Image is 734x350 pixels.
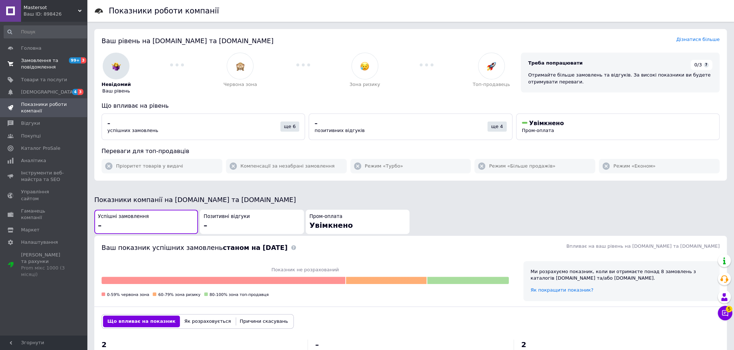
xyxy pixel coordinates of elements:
[107,292,149,297] span: 0-59% червона зона
[350,81,380,88] span: Зона ризику
[200,210,304,234] button: Позитивні відгуки–
[210,292,269,297] span: 80-100% зона топ-продавця
[21,189,67,202] span: Управління сайтом
[98,213,149,220] span: Успішні замовлення
[487,62,496,71] img: :rocket:
[81,57,87,63] span: 3
[107,128,158,133] span: успішних замовлень
[102,88,130,94] span: Ваш рівень
[72,89,78,95] span: 4
[21,252,67,278] span: [PERSON_NAME] та рахунки
[102,81,131,88] span: Невідомий
[158,292,200,297] span: 60-79% зона ризику
[24,4,78,11] span: Mastersot
[529,120,564,127] span: Увімкнено
[528,60,582,66] span: Треба попрацювати
[21,133,41,139] span: Покупці
[223,244,287,251] b: станом на [DATE]
[309,213,342,220] span: Пром-оплата
[240,163,335,169] span: Компенсації за незабрані замовлення
[24,11,87,17] div: Ваш ID: 898426
[489,163,555,169] span: Режим «Більше продажів»
[521,340,526,349] span: 2
[566,243,719,249] span: Впливає на ваш рівень на [DOMAIN_NAME] та [DOMAIN_NAME]
[522,128,554,133] span: Пром-оплата
[21,57,67,70] span: Замовлення та повідомлення
[203,213,250,220] span: Позитивні відгуки
[203,221,207,230] span: –
[109,7,219,15] h1: Показники роботи компанії
[306,210,409,234] button: Пром-оплатаУвімкнено
[365,163,403,169] span: Режим «Турбо»
[676,37,719,42] a: Дізнатися більше
[531,268,712,281] div: Ми розрахуємо показник, коли ви отримаєте понад 8 замовлень з каталогів [DOMAIN_NAME] та/або [DOM...
[102,244,288,251] span: Ваш показник успішних замовлень
[21,157,46,164] span: Аналітика
[98,221,102,230] span: –
[94,196,296,203] span: Показники компанії на [DOMAIN_NAME] та [DOMAIN_NAME]
[21,265,67,278] div: Prom мікс 1000 (3 місяці)
[94,210,198,234] button: Успішні замовлення–
[726,304,732,311] span: 5
[314,120,317,127] span: –
[236,62,245,71] img: :see_no_evil:
[487,122,507,132] div: ще 4
[21,239,58,246] span: Налаштування
[516,114,719,140] button: УвімкненоПром-оплата
[78,89,83,95] span: 3
[235,316,292,327] button: Причини скасувань
[69,57,81,63] span: 99+
[102,37,273,45] span: Ваш рівень на [DOMAIN_NAME] та [DOMAIN_NAME]
[473,81,510,88] span: Топ-продавець
[21,227,40,233] span: Маркет
[21,77,67,83] span: Товари та послуги
[21,145,60,152] span: Каталог ProSale
[315,340,319,349] span: –
[4,25,92,38] input: Пошук
[704,62,709,67] span: ?
[528,72,712,85] div: Отримайте більше замовлень та відгуків. За високі показники ви будете отримувати переваги.
[103,316,180,327] button: Що впливає на показник
[718,306,732,320] button: Чат з покупцем5
[107,120,110,127] span: –
[21,170,67,183] span: Інструменти веб-майстра та SEO
[21,208,67,221] span: Гаманець компанії
[116,163,183,169] span: Пріоритет товарів у видачі
[613,163,655,169] span: Режим «Економ»
[21,101,67,114] span: Показники роботи компанії
[531,287,593,293] a: Як покращити показник?
[102,102,169,109] span: Що впливає на рівень
[102,267,509,273] span: Показник не розрахований
[21,120,40,127] span: Відгуки
[21,89,75,95] span: [DEMOGRAPHIC_DATA]
[102,114,305,140] button: –успішних замовленьще 6
[102,340,107,349] span: 2
[280,122,300,132] div: ще 6
[690,60,712,70] div: 0/3
[223,81,257,88] span: Червона зона
[21,45,41,52] span: Головна
[314,128,364,133] span: позитивних відгуків
[360,62,369,71] img: :disappointed_relieved:
[309,221,353,230] span: Увімкнено
[102,148,189,155] span: Переваги для топ-продавців
[112,62,121,71] img: :woman-shrugging:
[309,114,512,140] button: –позитивних відгуківще 4
[180,316,235,327] button: Як розраховується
